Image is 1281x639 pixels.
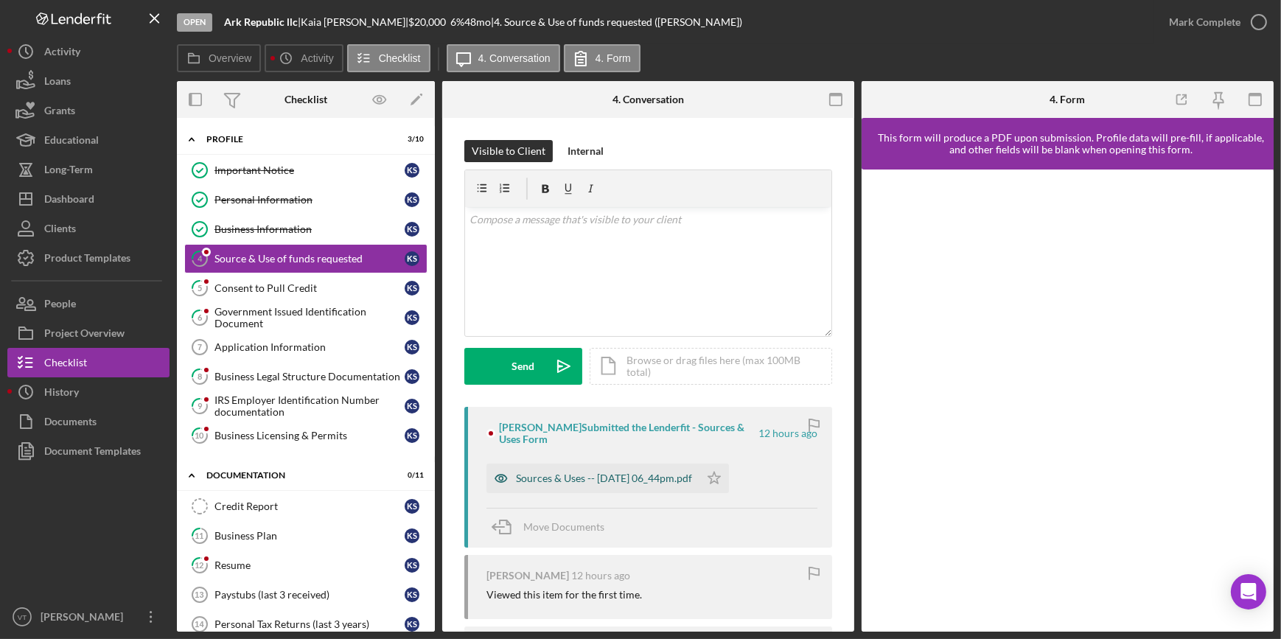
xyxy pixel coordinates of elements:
[1154,7,1274,37] button: Mark Complete
[758,427,817,439] time: 2025-09-06 22:44
[499,422,756,445] div: [PERSON_NAME] Submitted the Lenderfit - Sources & Uses Form
[214,589,405,601] div: Paystubs (last 3 received)
[224,15,298,28] b: Ark Republic llc
[195,531,204,540] tspan: 11
[478,52,551,64] label: 4. Conversation
[198,401,203,411] tspan: 9
[405,163,419,178] div: K S
[7,436,170,466] button: Document Templates
[198,312,203,322] tspan: 6
[184,551,427,580] a: 12ResumeKS
[198,283,202,293] tspan: 5
[379,52,421,64] label: Checklist
[184,610,427,639] a: 14Personal Tax Returns (last 3 years)KS
[214,194,405,206] div: Personal Information
[184,332,427,362] a: 7Application InformationKS
[301,52,333,64] label: Activity
[612,94,684,105] div: 4. Conversation
[184,214,427,244] a: Business InformationKS
[37,602,133,635] div: [PERSON_NAME]
[405,558,419,573] div: K S
[405,340,419,355] div: K S
[184,244,427,273] a: 4Source & Use of funds requestedKS
[184,391,427,421] a: 9IRS Employer Identification Number documentationKS
[347,44,430,72] button: Checklist
[184,521,427,551] a: 11Business PlanKS
[224,16,301,28] div: |
[397,135,424,144] div: 3 / 10
[405,399,419,413] div: K S
[516,472,692,484] div: Sources & Uses -- [DATE] 06_44pm.pdf
[7,407,170,436] button: Documents
[195,590,203,599] tspan: 13
[198,371,202,381] tspan: 8
[405,251,419,266] div: K S
[564,44,640,72] button: 4. Form
[876,184,1260,617] iframe: Lenderfit form
[18,613,27,621] text: VT
[184,303,427,332] a: 6Government Issued Identification DocumentKS
[405,192,419,207] div: K S
[450,16,464,28] div: 6 %
[1231,574,1266,610] div: Open Intercom Messenger
[560,140,611,162] button: Internal
[405,281,419,296] div: K S
[405,587,419,602] div: K S
[214,394,405,418] div: IRS Employer Identification Number documentation
[214,164,405,176] div: Important Notice
[405,369,419,384] div: K S
[512,348,535,385] div: Send
[214,530,405,542] div: Business Plan
[491,16,742,28] div: | 4. Source & Use of funds requested ([PERSON_NAME])
[214,430,405,441] div: Business Licensing & Permits
[214,618,405,630] div: Personal Tax Returns (last 3 years)
[405,428,419,443] div: K S
[7,602,170,632] button: VT[PERSON_NAME]
[209,52,251,64] label: Overview
[408,15,446,28] span: $20,000
[195,430,205,440] tspan: 10
[405,310,419,325] div: K S
[206,135,387,144] div: Profile
[1050,94,1085,105] div: 4. Form
[472,140,545,162] div: Visible to Client
[214,500,405,512] div: Credit Report
[596,52,631,64] label: 4. Form
[184,185,427,214] a: Personal InformationKS
[405,499,419,514] div: K S
[405,528,419,543] div: K S
[184,273,427,303] a: 5Consent to Pull CreditKS
[405,617,419,632] div: K S
[177,44,261,72] button: Overview
[285,94,327,105] div: Checklist
[198,254,203,263] tspan: 4
[265,44,343,72] button: Activity
[464,16,491,28] div: 48 mo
